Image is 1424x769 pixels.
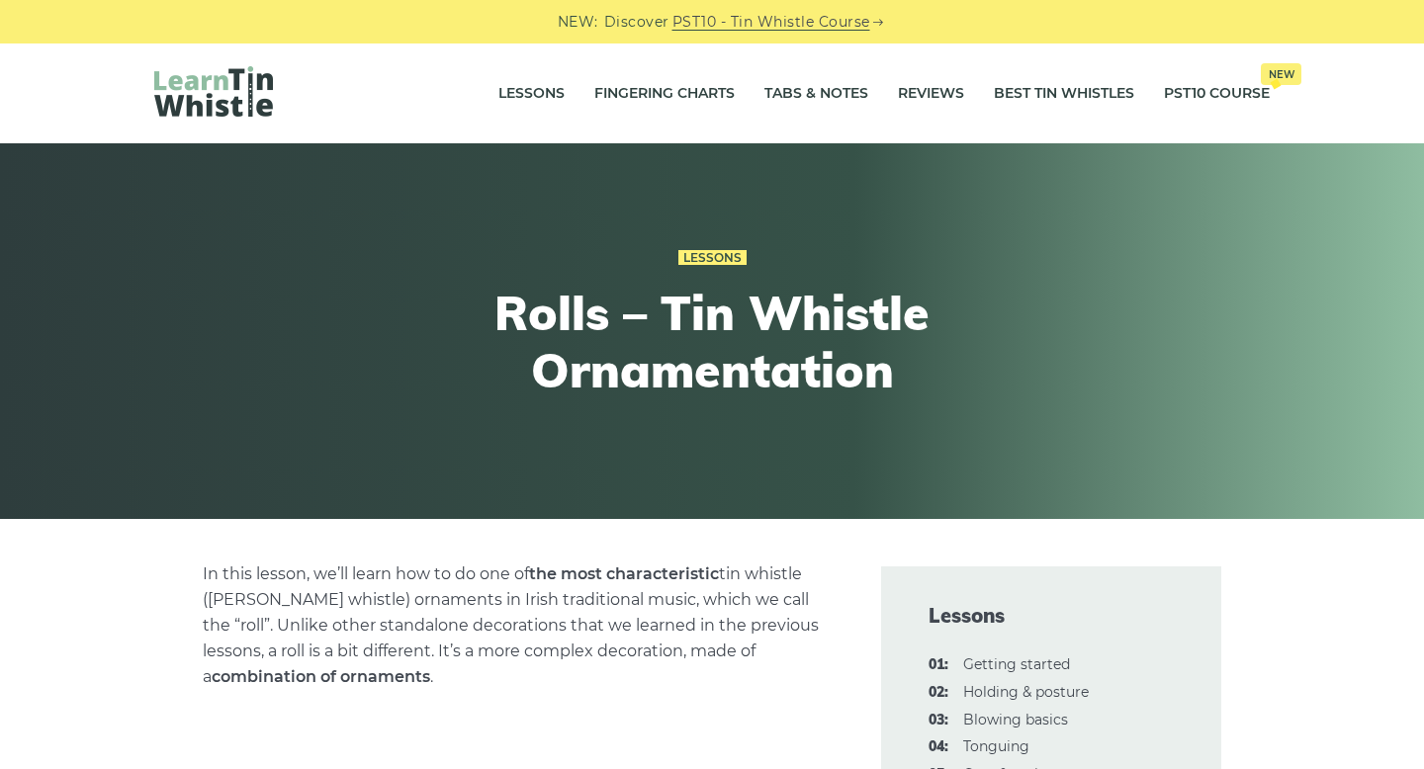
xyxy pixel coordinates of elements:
a: Tabs & Notes [764,69,868,119]
img: LearnTinWhistle.com [154,66,273,117]
a: 04:Tonguing [963,737,1029,755]
p: In this lesson, we’ll learn how to do one of tin whistle ([PERSON_NAME] whistle) ornaments in Iri... [203,561,834,690]
strong: the most characteristic [529,564,719,583]
strong: combination of ornaments [212,667,430,686]
a: Fingering Charts [594,69,735,119]
a: 01:Getting started [963,655,1070,673]
span: 03: [929,709,948,732]
a: Lessons [498,69,565,119]
span: 04: [929,735,948,759]
h1: Rolls – Tin Whistle Ornamentation [348,285,1076,398]
a: Best Tin Whistles [994,69,1134,119]
span: 01: [929,653,948,677]
a: Lessons [678,250,747,266]
a: Reviews [898,69,964,119]
a: PST10 CourseNew [1164,69,1270,119]
a: 02:Holding & posture [963,683,1089,701]
a: 03:Blowing basics [963,711,1068,728]
span: 02: [929,681,948,705]
span: New [1261,63,1301,85]
span: Lessons [929,602,1174,630]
